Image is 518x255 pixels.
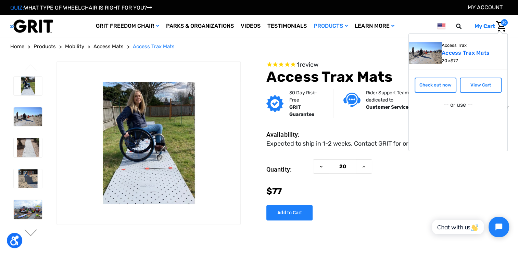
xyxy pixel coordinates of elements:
span: Access Trax [442,42,467,49]
a: Testimonials [264,15,310,37]
a: Products [34,43,56,51]
label: Quantity: [266,159,309,180]
a: View Cart [460,78,502,93]
a: Home [10,43,24,51]
a: Access Trax Mats [442,50,491,56]
img: Access Trax Mats [14,107,42,126]
span: review [299,61,318,68]
a: Access Trax Mats [133,43,175,51]
a: Parks & Organizations [163,15,237,37]
img: Access Trax Mats [14,169,42,188]
a: Products [310,15,351,37]
a: Account [468,4,503,11]
p: Rider Support Team dedicated to [366,89,430,104]
img: Access Trax Mats [57,82,241,204]
span: 1 reviews [296,61,318,68]
img: GRIT All-Terrain Wheelchair and Mobility Equipment [10,19,53,33]
img: Access Trax Mats [14,200,42,219]
strong: Customer Service [366,104,408,110]
p: 30 Day Risk-Free [289,89,322,104]
a: Cart with 20 items [469,19,508,33]
span: 20 × [442,57,458,64]
span: Access Mats [93,43,124,50]
span: 20 [501,19,508,26]
img: GRIT Guarantee [266,95,283,112]
span: QUIZ: [10,4,24,11]
input: Search [459,19,469,33]
span: Access Trax Mats [133,43,175,50]
img: Access Trax Mats [409,42,442,64]
img: Customer service [343,93,361,107]
a: Videos [237,15,264,37]
h1: Access Trax Mats [266,68,508,85]
input: Add to Cart [266,205,313,220]
iframe: Tidio Chat [425,211,515,243]
img: Access Trax Mats [14,138,42,157]
strong: GRIT Guarantee [289,104,314,117]
p: -- or use -- [443,101,473,109]
span: Rated 5.0 out of 5 stars 1 reviews [266,61,508,69]
span: $77 [451,58,458,63]
span: My Cart [475,23,495,29]
button: Go to slide 6 of 6 [24,64,38,72]
button: Go to slide 2 of 6 [24,229,38,238]
dd: Expected to ship in 1-2 weeks. Contact GRIT for order-specific lead times. [266,139,475,148]
a: GRIT Freedom Chair [92,15,163,37]
nav: Breadcrumb [10,43,508,51]
a: Learn More [351,15,397,37]
img: Access Trax Mats [14,77,42,95]
a: Mobility [65,43,84,51]
dt: Availability: [266,130,309,139]
span: $77 [266,186,282,196]
img: us.png [437,22,445,30]
span: Mobility [65,43,84,50]
img: Cart [496,21,506,32]
iframe: PayPal-paypal [418,115,498,128]
span: Products [34,43,56,50]
a: QUIZ:WHAT TYPE OF WHEELCHAIR IS RIGHT FOR YOU? [10,4,152,11]
a: Access Mats [93,43,124,51]
a: Check out now [415,78,456,93]
span: Home [10,43,24,50]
